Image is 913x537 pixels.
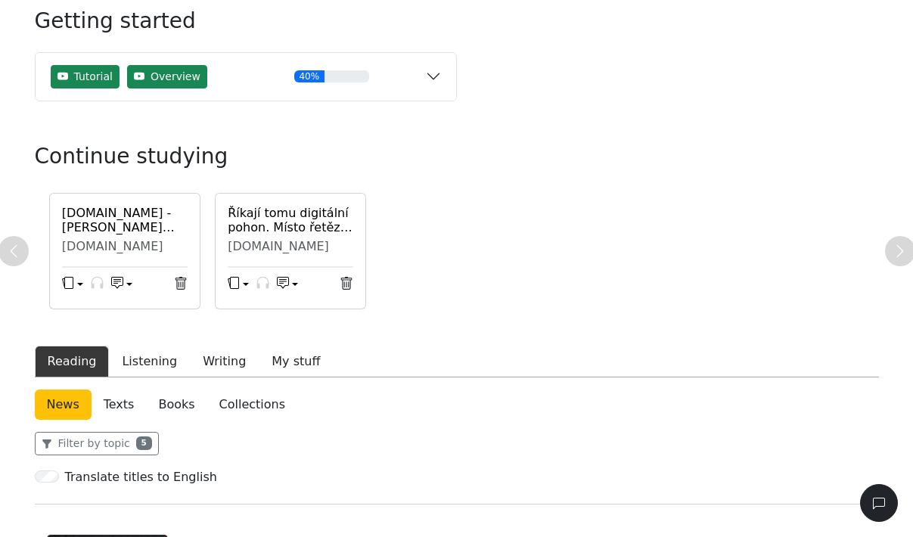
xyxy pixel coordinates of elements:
a: Books [146,390,207,420]
a: Texts [92,390,147,420]
span: 5 [136,436,152,450]
span: Overview [151,69,200,85]
button: Filter by topic5 [35,432,159,455]
span: Tutorial [51,65,120,88]
a: Collections [207,390,297,420]
div: [DOMAIN_NAME] [62,239,188,254]
button: Listening [109,346,190,377]
button: TutorialOverview40% [36,53,456,101]
button: Writing [190,346,259,377]
a: [DOMAIN_NAME] - [PERSON_NAME] dům okrádá svět, podezřívají investoři [62,206,188,234]
span: Tutorial [74,69,113,85]
h3: Continue studying [35,144,564,169]
button: Reading [35,346,110,377]
h3: Getting started [35,8,457,46]
button: My stuff [259,346,333,377]
div: [DOMAIN_NAME] [228,239,353,254]
a: Říkají tomu digitální pohon. Místo řetězu [PERSON_NAME] tato [PERSON_NAME], jsou téměř bezúdržbov... [228,206,353,234]
span: Overview [127,65,207,88]
h6: Translate titles to English [65,470,217,484]
div: 40% [294,70,325,82]
a: News [35,390,92,420]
